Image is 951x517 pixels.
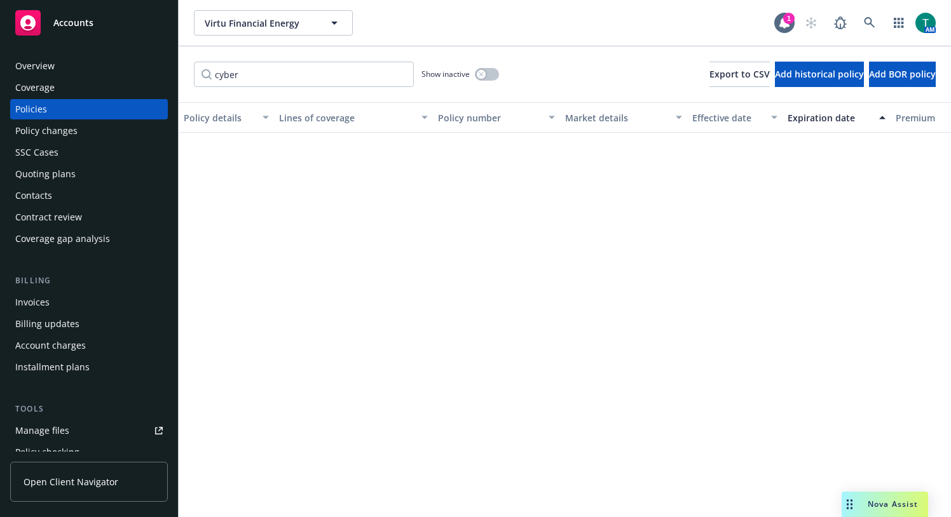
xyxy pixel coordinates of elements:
[798,10,824,36] a: Start snowing
[15,420,69,441] div: Manage files
[10,164,168,184] a: Quoting plans
[194,62,414,87] input: Filter by keyword...
[828,10,853,36] a: Report a Bug
[10,56,168,76] a: Overview
[53,18,93,28] span: Accounts
[687,102,783,133] button: Effective date
[10,99,168,119] a: Policies
[775,62,864,87] button: Add historical policy
[783,13,795,24] div: 1
[560,102,687,133] button: Market details
[438,111,541,124] div: Policy number
[10,357,168,377] a: Installment plans
[10,229,168,249] a: Coverage gap analysis
[886,10,912,36] a: Switch app
[10,77,168,98] a: Coverage
[709,62,770,87] button: Export to CSV
[915,13,936,33] img: photo
[10,274,168,287] div: Billing
[15,185,52,206] div: Contacts
[15,99,47,119] div: Policies
[857,10,882,36] a: Search
[10,403,168,415] div: Tools
[869,62,936,87] button: Add BOR policy
[842,492,928,517] button: Nova Assist
[274,102,433,133] button: Lines of coverage
[24,475,118,488] span: Open Client Navigator
[783,102,891,133] button: Expiration date
[15,442,79,462] div: Policy checking
[184,111,255,124] div: Policy details
[709,68,770,80] span: Export to CSV
[15,142,58,163] div: SSC Cases
[868,499,918,509] span: Nova Assist
[15,56,55,76] div: Overview
[869,68,936,80] span: Add BOR policy
[15,164,76,184] div: Quoting plans
[896,111,948,124] div: Premium
[15,229,110,249] div: Coverage gap analysis
[10,314,168,334] a: Billing updates
[10,185,168,206] a: Contacts
[10,292,168,312] a: Invoices
[10,420,168,441] a: Manage files
[775,68,864,80] span: Add historical policy
[10,142,168,163] a: SSC Cases
[15,207,82,227] div: Contract review
[15,121,78,141] div: Policy changes
[10,121,168,141] a: Policy changes
[692,111,763,124] div: Effective date
[15,357,90,377] div: Installment plans
[788,111,872,124] div: Expiration date
[433,102,560,133] button: Policy number
[279,111,414,124] div: Lines of coverage
[10,442,168,462] a: Policy checking
[15,335,86,356] div: Account charges
[194,10,353,36] button: Virtu Financial Energy
[10,5,168,41] a: Accounts
[205,17,315,30] span: Virtu Financial Energy
[15,292,50,312] div: Invoices
[10,335,168,356] a: Account charges
[565,111,668,124] div: Market details
[15,77,55,98] div: Coverage
[10,207,168,227] a: Contract review
[15,314,79,334] div: Billing updates
[179,102,274,133] button: Policy details
[421,69,470,79] span: Show inactive
[842,492,858,517] div: Drag to move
